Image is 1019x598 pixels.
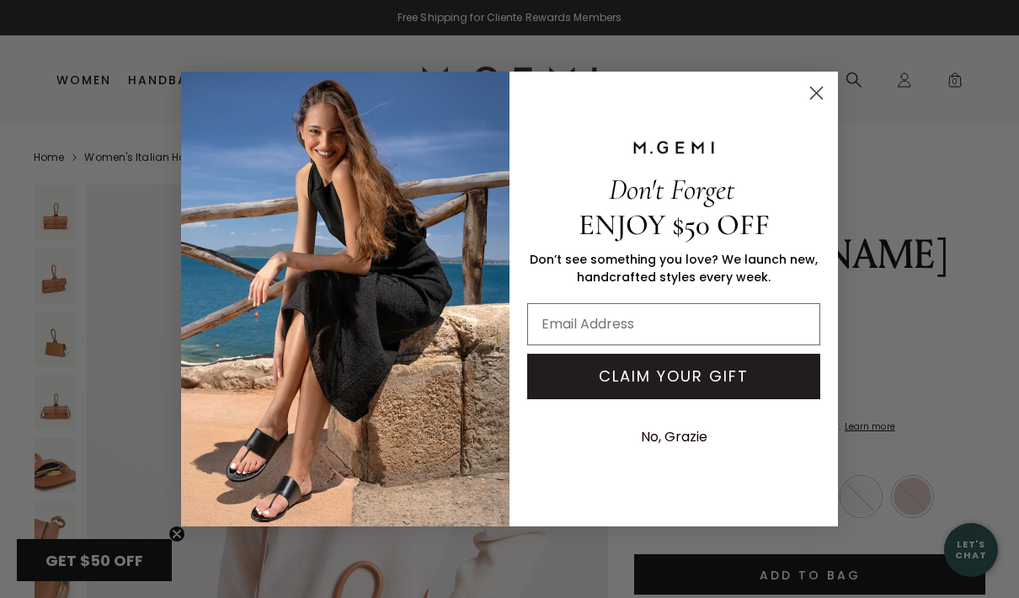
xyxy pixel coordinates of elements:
[530,251,818,286] span: Don’t see something you love? We launch new, handcrafted styles every week.
[579,207,770,243] span: ENJOY $50 OFF
[527,303,820,345] input: Email Address
[609,172,734,207] span: Don't Forget
[632,416,716,458] button: No, Grazie
[527,354,820,399] button: CLAIM YOUR GIFT
[632,140,716,155] img: M.GEMI
[802,78,831,108] button: Close dialog
[181,72,509,526] img: M.Gemi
